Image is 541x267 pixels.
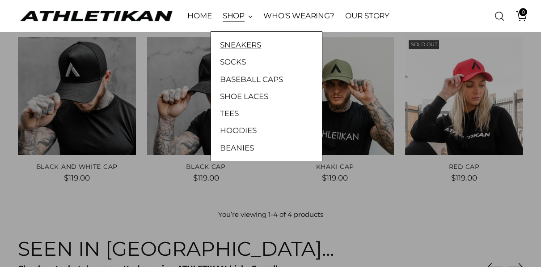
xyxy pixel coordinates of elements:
[263,6,334,26] a: WHO'S WEARING?
[490,7,508,25] a: Open search modal
[519,8,527,16] span: 0
[187,6,212,26] a: HOME
[223,6,253,26] a: SHOP
[18,9,174,23] a: ATHLETIKAN
[509,7,527,25] a: Open cart modal
[345,6,389,26] a: OUR STORY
